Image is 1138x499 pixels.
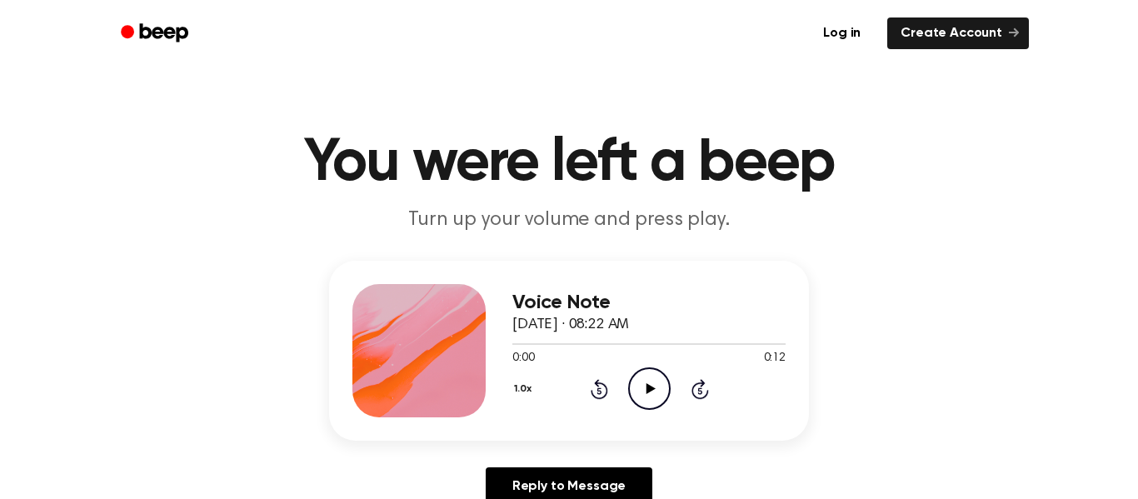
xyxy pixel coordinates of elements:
span: [DATE] · 08:22 AM [512,317,629,332]
h1: You were left a beep [142,133,996,193]
span: 0:12 [764,350,786,367]
p: Turn up your volume and press play. [249,207,889,234]
a: Beep [109,17,203,50]
span: 0:00 [512,350,534,367]
button: 1.0x [512,375,537,403]
a: Log in [806,14,877,52]
h3: Voice Note [512,292,786,314]
a: Create Account [887,17,1029,49]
